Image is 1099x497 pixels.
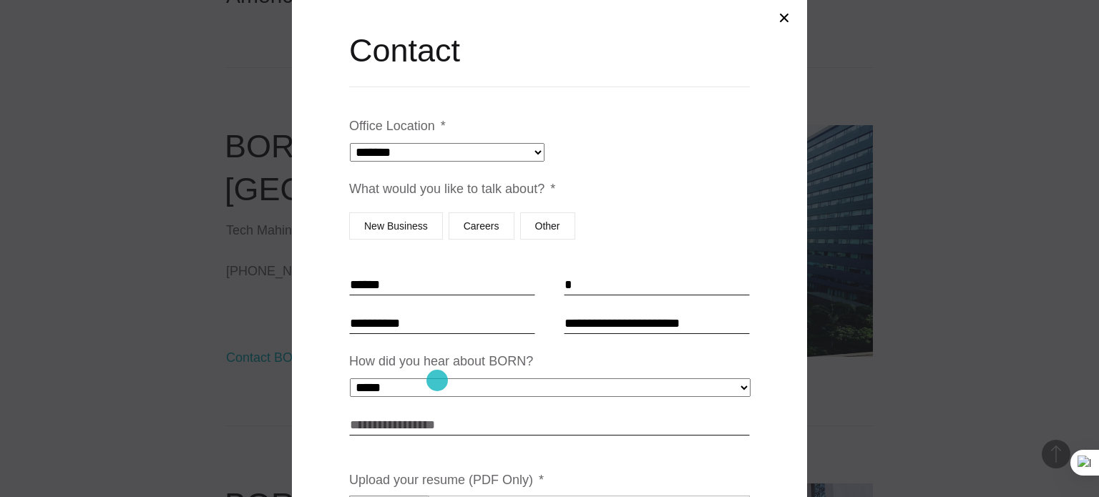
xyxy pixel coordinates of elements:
label: Careers [449,212,514,240]
label: Other [520,212,575,240]
label: Office Location [349,118,446,134]
label: New Business [349,212,443,240]
label: What would you like to talk about? [349,181,555,197]
h2: Contact [349,29,750,72]
label: How did you hear about BORN? [349,353,533,370]
label: Upload your resume (PDF Only) [349,472,544,488]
